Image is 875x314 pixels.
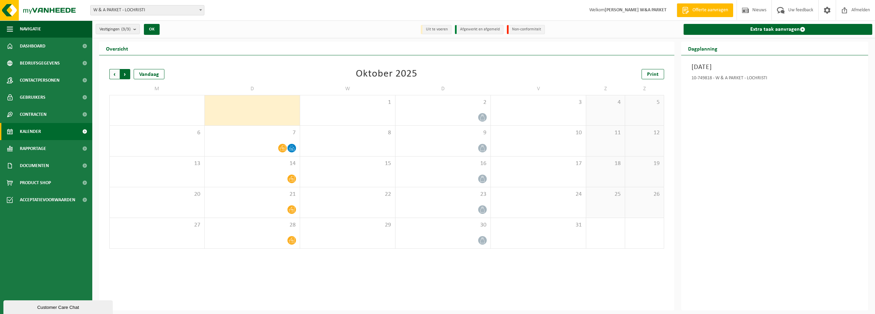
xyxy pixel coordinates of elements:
[684,24,873,35] a: Extra taak aanvragen
[507,25,545,34] li: Non-conformiteit
[399,160,487,167] span: 16
[399,129,487,137] span: 9
[109,69,120,79] span: Vorige
[20,72,59,89] span: Contactpersonen
[20,106,46,123] span: Contracten
[20,174,51,191] span: Product Shop
[20,55,60,72] span: Bedrijfsgegevens
[494,160,582,167] span: 17
[20,157,49,174] span: Documenten
[99,42,135,55] h2: Overzicht
[20,21,41,38] span: Navigatie
[455,25,503,34] li: Afgewerkt en afgemeld
[590,160,621,167] span: 18
[605,8,667,13] strong: [PERSON_NAME] W&A PARKET
[629,129,660,137] span: 12
[134,69,164,79] div: Vandaag
[208,160,296,167] span: 14
[647,72,659,77] span: Print
[304,99,392,106] span: 1
[20,140,46,157] span: Rapportage
[3,299,114,314] iframe: chat widget
[590,191,621,198] span: 25
[399,221,487,229] span: 30
[96,24,140,34] button: Vestigingen(3/3)
[625,83,664,95] td: Z
[20,191,75,208] span: Acceptatievoorwaarden
[20,123,41,140] span: Kalender
[120,69,130,79] span: Volgende
[113,160,201,167] span: 13
[629,191,660,198] span: 26
[677,3,733,17] a: Offerte aanvragen
[642,69,664,79] a: Print
[20,89,45,106] span: Gebruikers
[494,221,582,229] span: 31
[629,99,660,106] span: 5
[421,25,452,34] li: Uit te voeren
[395,83,491,95] td: D
[91,5,204,15] span: W & A PARKET - LOCHRISTI
[691,7,730,14] span: Offerte aanvragen
[304,221,392,229] span: 29
[121,27,131,31] count: (3/3)
[304,191,392,198] span: 22
[113,221,201,229] span: 27
[586,83,625,95] td: Z
[399,191,487,198] span: 23
[356,69,417,79] div: Oktober 2025
[494,191,582,198] span: 24
[90,5,204,15] span: W & A PARKET - LOCHRISTI
[691,62,858,72] h3: [DATE]
[590,129,621,137] span: 11
[494,129,582,137] span: 10
[99,24,131,35] span: Vestigingen
[491,83,586,95] td: V
[399,99,487,106] span: 2
[205,83,300,95] td: D
[300,83,395,95] td: W
[20,38,45,55] span: Dashboard
[144,24,160,35] button: OK
[304,160,392,167] span: 15
[681,42,724,55] h2: Dagplanning
[113,191,201,198] span: 20
[629,160,660,167] span: 19
[304,129,392,137] span: 8
[691,76,858,83] div: 10-749818 - W & A PARKET - LOCHRISTI
[109,83,205,95] td: M
[494,99,582,106] span: 3
[590,99,621,106] span: 4
[113,129,201,137] span: 6
[208,221,296,229] span: 28
[208,129,296,137] span: 7
[208,191,296,198] span: 21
